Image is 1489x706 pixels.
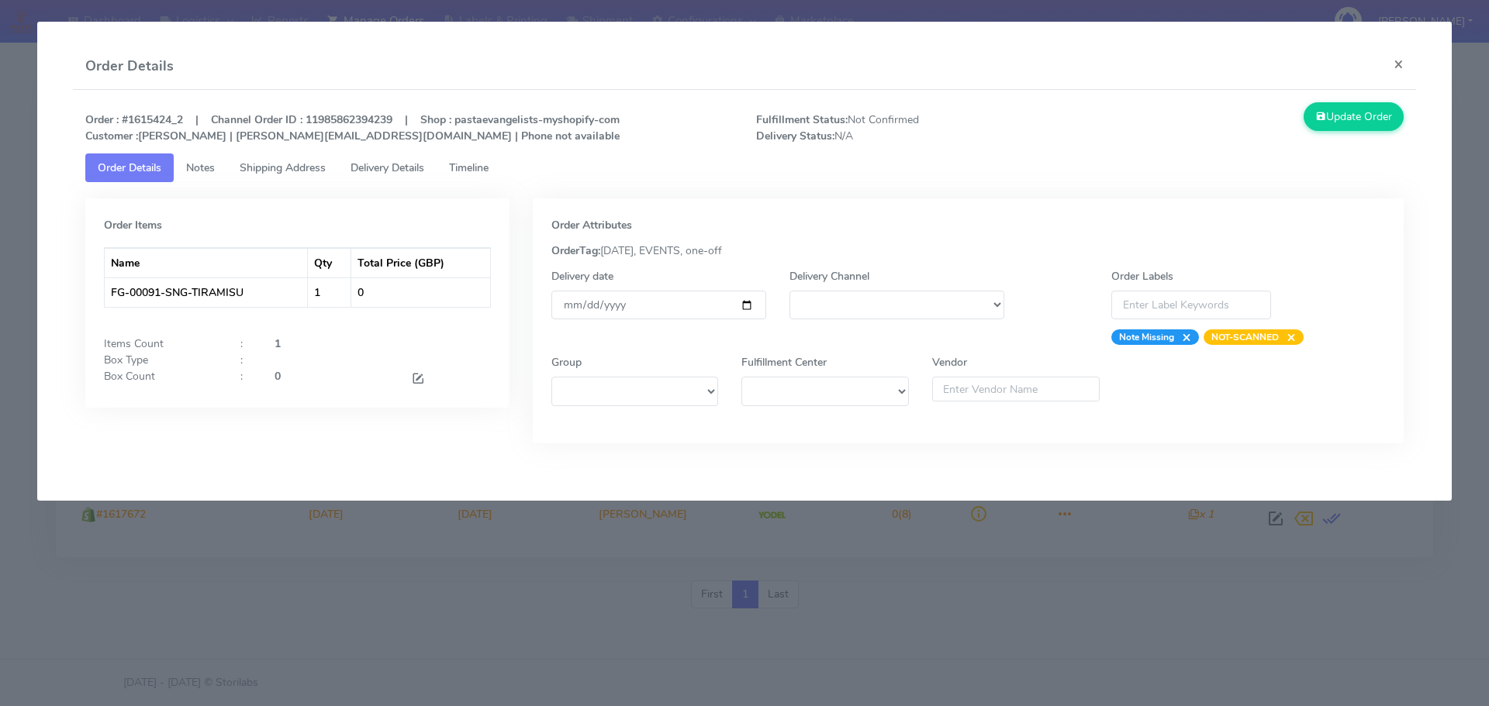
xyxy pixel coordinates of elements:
[275,369,281,384] strong: 0
[229,352,263,368] div: :
[351,248,490,277] th: Total Price (GBP)
[229,368,263,389] div: :
[551,354,582,370] label: Group
[186,160,215,175] span: Notes
[1304,102,1404,131] button: Update Order
[229,336,263,352] div: :
[932,354,967,370] label: Vendor
[98,160,161,175] span: Order Details
[85,129,138,143] strong: Customer :
[756,112,848,127] strong: Fulfillment Status:
[308,248,351,277] th: Qty
[551,243,600,258] strong: OrderTag:
[1119,331,1174,343] strong: Note Missing
[85,153,1404,182] ul: Tabs
[351,160,424,175] span: Delivery Details
[105,248,308,277] th: Name
[1279,329,1296,345] span: ×
[92,352,229,368] div: Box Type
[551,218,632,232] strong: Order Attributes
[351,277,490,307] td: 0
[756,129,834,143] strong: Delivery Status:
[1211,331,1279,343] strong: NOT-SCANNED
[105,277,308,307] td: FG-00091-SNG-TIRAMISU
[1174,329,1191,345] span: ×
[275,336,281,351] strong: 1
[551,268,613,284] label: Delivery date
[932,377,1100,401] input: Enter Vendor Name
[449,160,489,175] span: Timeline
[308,277,351,307] td: 1
[92,368,229,389] div: Box Count
[744,112,1080,144] span: Not Confirmed N/A
[1381,43,1416,84] button: Close
[789,268,869,284] label: Delivery Channel
[741,354,827,370] label: Fulfillment Center
[104,218,162,232] strong: Order Items
[240,160,326,175] span: Shipping Address
[85,112,620,143] strong: Order : #1615424_2 | Channel Order ID : 11985862394239 | Shop : pastaevangelists-myshopify-com [P...
[540,243,1397,259] div: [DATE], EVENTS, one-off
[85,56,174,77] h4: Order Details
[1111,291,1271,319] input: Enter Label Keywords
[1111,268,1173,284] label: Order Labels
[92,336,229,352] div: Items Count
